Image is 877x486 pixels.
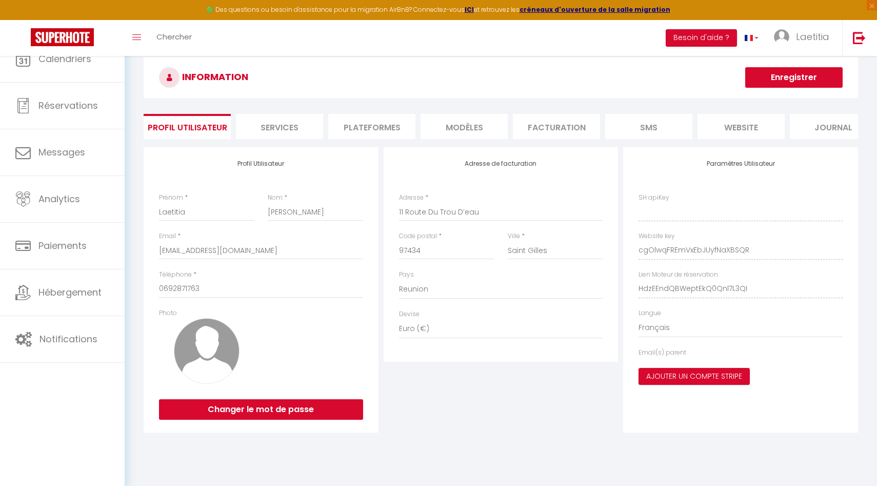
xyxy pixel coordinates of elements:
span: Hébergement [38,286,102,299]
span: Analytics [38,192,80,205]
span: Chercher [156,31,192,42]
label: Email [159,231,176,241]
label: Code postal [399,231,437,241]
span: Laetitia [796,30,829,43]
span: Notifications [39,333,97,345]
label: Email(s) parent [639,348,686,358]
label: Prénom [159,193,183,203]
label: Lien Moteur de réservation [639,270,718,280]
button: Changer le mot de passe [159,399,363,420]
img: avatar.png [174,318,240,384]
h4: Adresse de facturation [399,160,603,167]
button: Ajouter un compte Stripe [639,368,750,385]
label: Devise [399,309,420,319]
label: SH apiKey [639,193,669,203]
button: Ouvrir le widget de chat LiveChat [8,4,39,35]
li: website [697,114,785,139]
li: Profil Utilisateur [144,114,231,139]
li: Journal [790,114,877,139]
li: SMS [605,114,692,139]
img: logout [853,31,866,44]
label: Pays [399,270,414,280]
span: Messages [38,146,85,159]
button: Besoin d'aide ? [666,29,737,47]
label: Adresse [399,193,424,203]
li: MODÈLES [421,114,508,139]
span: Paiements [38,239,87,252]
label: Photo [159,308,177,318]
label: Téléphone [159,270,192,280]
h4: Paramètres Utilisateur [639,160,843,167]
label: Nom [268,193,283,203]
img: ... [774,29,789,45]
h4: Profil Utilisateur [159,160,363,167]
button: Enregistrer [745,67,843,88]
li: Services [236,114,323,139]
li: Facturation [513,114,600,139]
li: Plateformes [328,114,415,139]
a: Chercher [149,20,200,56]
label: Website key [639,231,675,241]
label: Langue [639,308,661,318]
a: ... Laetitia [766,20,842,56]
img: Super Booking [31,28,94,46]
a: créneaux d'ouverture de la salle migration [520,5,670,14]
h3: INFORMATION [144,57,858,98]
label: Ville [508,231,520,241]
span: Réservations [38,99,98,112]
a: ICI [465,5,474,14]
span: Calendriers [38,52,91,65]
